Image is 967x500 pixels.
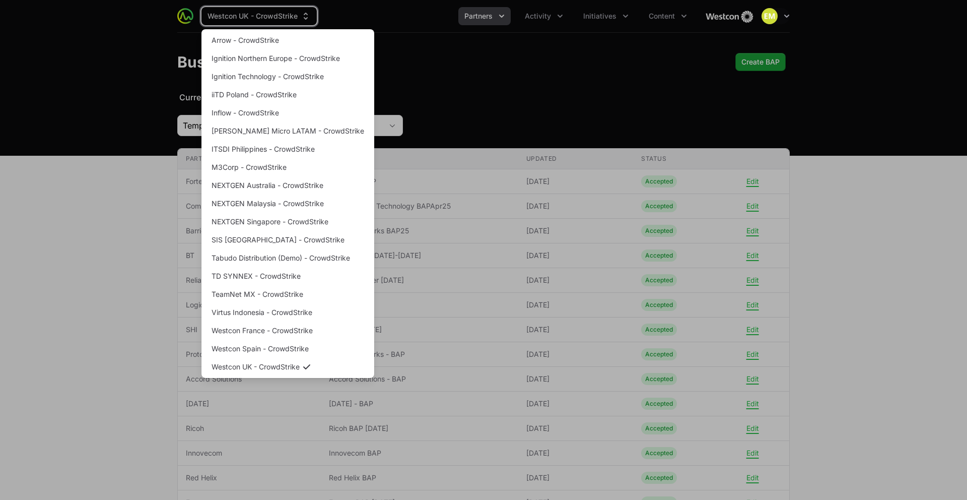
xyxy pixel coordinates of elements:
a: Ignition Technology - CrowdStrike [203,68,372,86]
a: Inflow - CrowdStrike [203,104,372,122]
a: Ignition Northern Europe - CrowdStrike [203,49,372,68]
a: SIS [GEOGRAPHIC_DATA] - CrowdStrike [203,231,372,249]
div: Supplier switch menu [201,7,317,25]
a: Arrow - CrowdStrike [203,31,372,49]
div: Main navigation [193,7,693,25]
a: ITSDI Philippines - CrowdStrike [203,140,372,158]
a: [PERSON_NAME] Micro LATAM - CrowdStrike [203,122,372,140]
a: NEXTGEN Singapore - CrowdStrike [203,213,372,231]
a: Virtus Indonesia - CrowdStrike [203,303,372,322]
a: TeamNet MX - CrowdStrike [203,285,372,303]
a: Westcon Spain - CrowdStrike [203,340,372,358]
a: NEXTGEN Malaysia - CrowdStrike [203,195,372,213]
a: M3Corp - CrowdStrike [203,158,372,176]
a: Tabudo Distribution (Demo) - CrowdStrike [203,249,372,267]
a: iiTD Poland - CrowdStrike [203,86,372,104]
a: Westcon UK - CrowdStrike [203,358,372,376]
img: Eric Mingus [762,8,778,24]
a: NEXTGEN Australia - CrowdStrike [203,176,372,195]
a: TD SYNNEX - CrowdStrike [203,267,372,285]
a: Westcon France - CrowdStrike [203,322,372,340]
